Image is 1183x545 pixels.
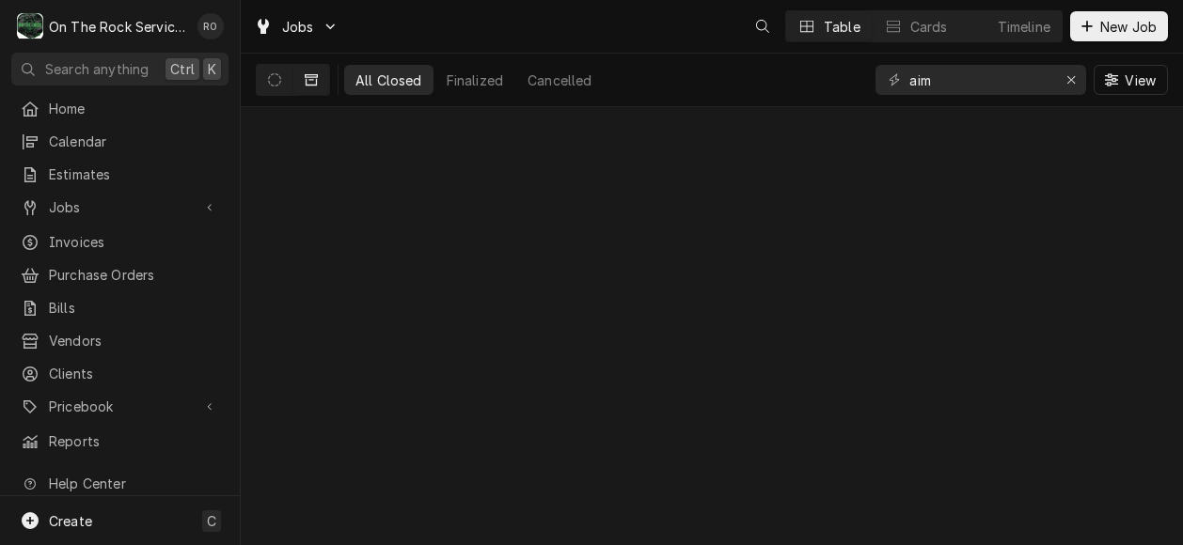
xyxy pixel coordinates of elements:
span: Estimates [49,164,219,184]
div: RO [197,13,224,39]
button: Erase input [1056,65,1086,95]
a: Invoices [11,226,229,257]
a: Go to Jobs [246,11,346,42]
span: Invoices [49,232,219,252]
span: K [208,59,216,79]
div: On The Rock Services's Avatar [17,13,43,39]
a: Bills [11,292,229,323]
div: On The Rock Services [49,17,187,37]
a: Go to Help Center [11,468,229,499]
div: Finalized [447,70,503,90]
span: Calendar [49,132,219,151]
div: All Closed [355,70,422,90]
a: Clients [11,358,229,389]
button: View [1094,65,1168,95]
span: Ctrl [170,59,195,79]
div: Rich Ortega's Avatar [197,13,224,39]
a: Vendors [11,325,229,356]
a: Estimates [11,159,229,190]
button: New Job [1070,11,1168,41]
a: Go to Jobs [11,192,229,223]
span: Vendors [49,331,219,350]
input: Keyword search [909,65,1050,95]
div: Cards [910,17,948,37]
span: Jobs [282,17,314,37]
button: Search anythingCtrlK [11,53,229,86]
div: Table [824,17,860,37]
span: Create [49,513,92,529]
a: Home [11,93,229,124]
span: C [207,511,216,531]
span: Search anything [45,59,149,79]
span: Reports [49,431,219,451]
span: Jobs [49,197,191,217]
button: Open search [748,11,778,41]
span: Home [49,99,219,118]
a: Reports [11,426,229,457]
span: Pricebook [49,397,191,416]
div: Cancelled [528,70,591,90]
a: Calendar [11,126,229,157]
span: Clients [49,364,219,383]
span: View [1121,70,1159,90]
a: Purchase Orders [11,259,229,290]
a: Go to Pricebook [11,391,229,422]
span: New Job [1096,17,1160,37]
div: O [17,13,43,39]
div: Timeline [998,17,1050,37]
span: Help Center [49,474,217,493]
span: Purchase Orders [49,265,219,285]
span: Bills [49,298,219,318]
